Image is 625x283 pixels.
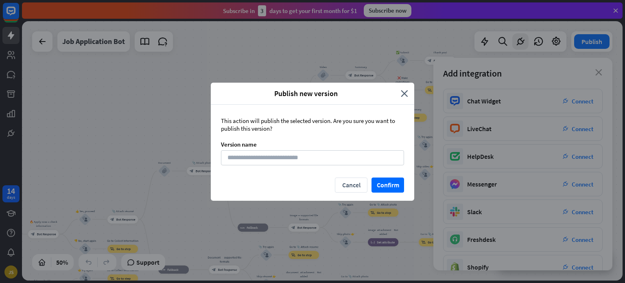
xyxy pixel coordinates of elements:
div: Version name [221,140,404,148]
div: This action will publish the selected version. Are you sure you want to publish this version? [221,117,404,132]
button: Confirm [372,178,404,193]
button: Cancel [335,178,367,193]
button: Open LiveChat chat widget [7,3,31,28]
i: close [401,89,408,98]
span: Publish new version [217,89,395,98]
